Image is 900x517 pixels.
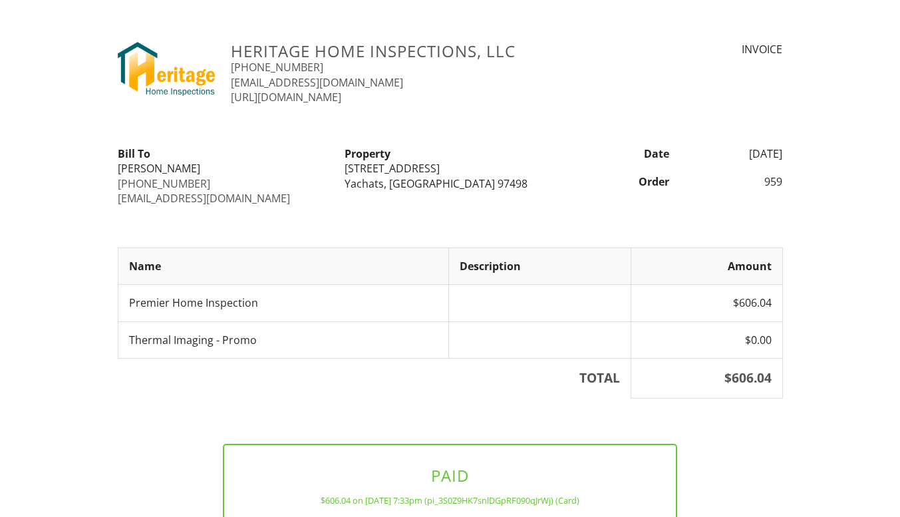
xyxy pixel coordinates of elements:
h3: Heritage Home Inspections, LLC [231,42,612,60]
a: [PHONE_NUMBER] [118,176,210,191]
th: Name [118,248,448,284]
th: Amount [631,248,782,284]
td: Premier Home Inspection [118,285,448,321]
a: [EMAIL_ADDRESS][DOMAIN_NAME] [118,191,290,206]
td: Thermal Imaging - Promo [118,321,448,358]
div: [DATE] [677,146,791,161]
div: Yachats, [GEOGRAPHIC_DATA] 97498 [345,176,555,191]
div: [PERSON_NAME] [118,161,329,176]
div: [STREET_ADDRESS] [345,161,555,176]
td: $0.00 [631,321,782,358]
th: TOTAL [118,358,631,398]
h3: PAID [245,466,655,484]
a: [PHONE_NUMBER] [231,60,323,75]
div: 959 [677,174,791,189]
a: [EMAIL_ADDRESS][DOMAIN_NAME] [231,75,403,90]
th: $606.04 [631,358,782,398]
div: $606.04 on [DATE] 7:33pm (pi_3S0Z9HK7snlDGpRF090qJrWj) (Card) [245,495,655,506]
strong: Bill To [118,146,150,161]
img: logo_500x276.png [118,42,216,96]
td: $606.04 [631,285,782,321]
div: Date [563,146,677,161]
th: Description [448,248,631,284]
div: Order [563,174,677,189]
a: [URL][DOMAIN_NAME] [231,90,341,104]
strong: Property [345,146,390,161]
div: INVOICE [628,42,782,57]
